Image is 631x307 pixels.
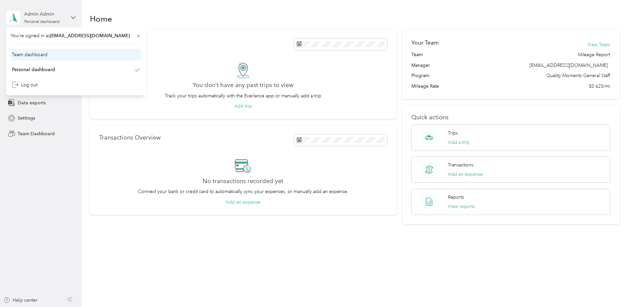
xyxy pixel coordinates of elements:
[193,82,293,89] h2: You don’t have any past trips to view
[24,20,60,24] div: Personal dashboard
[587,41,610,48] button: View Team
[18,130,55,137] span: Team Dashboard
[203,178,283,185] h2: No transactions recorded yet
[12,66,55,73] div: Personal dashboard
[411,114,610,121] p: Quick actions
[234,103,252,110] button: Add trip
[411,83,439,90] span: Mileage Rate
[12,81,37,88] div: Log out
[12,51,47,58] div: Team dashboard
[226,199,260,206] button: Add an expense
[529,62,608,68] span: [EMAIL_ADDRESS][DOMAIN_NAME]
[589,83,610,90] span: $0.625/mi
[411,51,423,58] span: Team
[99,134,161,141] p: Transactions Overview
[50,33,130,39] span: [EMAIL_ADDRESS][DOMAIN_NAME]
[448,171,483,178] button: Add an expense
[546,72,610,79] span: Quality Moments General Staff
[24,11,66,18] div: Admin Admin
[594,270,631,307] iframe: Everlance-gr Chat Button Frame
[448,194,464,201] p: Reports
[90,15,112,22] h1: Home
[448,161,473,168] p: Transactions
[411,62,430,69] span: Manager
[411,39,439,47] h2: Your Team
[448,203,475,210] button: View reports
[138,188,348,195] p: Connect your bank or credit card to automatically sync your expenses, or manually add an expense.
[11,32,141,39] span: You’re signed in as
[4,297,37,304] button: Help center
[411,72,429,79] span: Program
[448,139,469,146] button: Add a trip
[165,92,321,99] p: Track your trips automatically with the Everlance app or manually add a trip
[18,99,46,106] span: Data exports
[18,115,35,122] span: Settings
[578,51,610,58] span: Mileage Report
[448,130,458,137] p: Trips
